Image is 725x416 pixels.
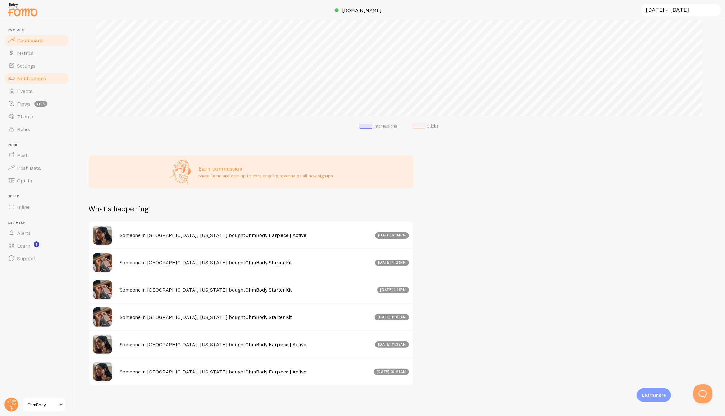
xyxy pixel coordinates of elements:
h4: Someone in [GEOGRAPHIC_DATA], [US_STATE] bought [120,368,370,375]
a: Rules [4,123,69,135]
a: OhmBody Starter Kit [245,259,292,266]
a: Push Data [4,162,69,174]
iframe: Help Scout Beacon - Open [693,384,712,403]
h4: Someone in [GEOGRAPHIC_DATA], [US_STATE] bought [120,314,371,320]
div: [DATE] 1:15pm [377,287,409,293]
a: Push [4,149,69,162]
a: OhmBody Earpiece | Active [245,341,306,347]
a: Events [4,85,69,97]
div: [DATE] 11:35am [375,341,409,348]
h4: Someone in [GEOGRAPHIC_DATA], [US_STATE] bought [120,232,371,239]
span: Events [17,88,33,94]
a: OhmBody Earpiece | Active [245,232,306,238]
span: Flows [17,101,30,107]
div: [DATE] 6:04pm [375,232,409,239]
span: Inline [17,204,30,210]
h3: Earn commission [198,165,333,172]
span: Learn [17,242,30,249]
span: Push [17,152,29,158]
span: Settings [17,63,36,69]
h2: What's happening [89,204,148,214]
a: Settings [4,59,69,72]
a: Alerts [4,227,69,239]
a: OhmBody Starter Kit [245,314,292,320]
span: Metrics [17,50,34,56]
div: [DATE] 11:05am [375,314,409,320]
a: Inline [4,201,69,213]
a: Notifications [4,72,69,85]
span: Alerts [17,230,31,236]
a: Opt-In [4,174,69,187]
span: Opt-In [17,177,32,184]
span: Rules [17,126,30,132]
a: OhmBody [23,397,66,412]
a: OhmBody Starter Kit [245,287,292,293]
span: Push Data [17,165,41,171]
h4: Someone in [GEOGRAPHIC_DATA], [US_STATE] bought [120,287,373,293]
span: Pop-ups [8,28,69,32]
div: [DATE] 10:23am [374,369,409,375]
a: Theme [4,110,69,123]
p: Share Fomo and earn up to 25% ongoing revenue on all new signups [198,173,333,179]
span: Notifications [17,75,46,82]
span: Push [8,143,69,147]
h4: Someone in [GEOGRAPHIC_DATA], [US_STATE] bought [120,341,371,348]
span: beta [34,101,47,107]
a: Support [4,252,69,265]
svg: <p>Watch New Feature Tutorials!</p> [34,241,39,247]
a: OhmBody Earpiece | Active [245,368,306,375]
a: Dashboard [4,34,69,47]
span: Get Help [8,221,69,225]
p: Learn more [642,392,666,398]
img: fomo-relay-logo-orange.svg [7,2,38,18]
span: Support [17,255,36,261]
span: OhmBody [27,401,57,408]
span: Dashboard [17,37,43,43]
span: Theme [17,113,33,120]
div: [DATE] 4:20pm [375,260,409,266]
span: Inline [8,195,69,199]
li: Impressions [360,123,398,129]
a: Flows beta [4,97,69,110]
li: Clicks [413,123,439,129]
a: Metrics [4,47,69,59]
a: Learn [4,239,69,252]
h4: Someone in [GEOGRAPHIC_DATA], [US_STATE] bought [120,259,371,266]
div: Learn more [637,388,671,402]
